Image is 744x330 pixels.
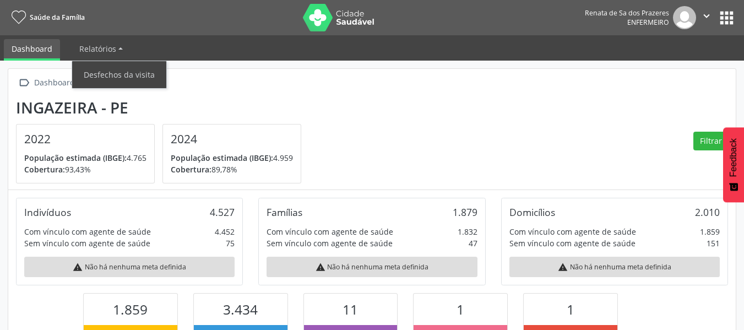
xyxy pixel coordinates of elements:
[723,127,744,202] button: Feedback - Mostrar pesquisa
[4,39,60,61] a: Dashboard
[673,6,696,29] img: img
[707,237,720,249] div: 151
[627,18,669,27] span: Enfermeiro
[226,237,235,249] div: 75
[316,262,325,272] i: warning
[79,44,116,54] span: Relatórios
[24,164,146,175] p: 93,43%
[24,153,127,163] span: População estimada (IBGE):
[24,257,235,277] div: Não há nenhuma meta definida
[558,262,568,272] i: warning
[585,8,669,18] div: Renata de Sa dos Prazeres
[16,99,309,117] div: Ingazeira - PE
[509,226,636,237] div: Com vínculo com agente de saúde
[210,206,235,218] div: 4.527
[16,75,32,91] i: 
[457,300,464,318] span: 1
[696,6,717,29] button: 
[729,138,738,177] span: Feedback
[693,132,728,150] button: Filtrar
[223,300,258,318] span: 3.434
[695,206,720,218] div: 2.010
[267,237,393,249] div: Sem vínculo com agente de saúde
[16,75,77,91] a:  Dashboard
[171,164,293,175] p: 89,78%
[113,300,148,318] span: 1.859
[24,237,150,249] div: Sem vínculo com agente de saúde
[567,300,574,318] span: 1
[509,206,555,218] div: Domicílios
[24,132,146,146] h4: 2022
[171,164,211,175] span: Cobertura:
[72,61,167,89] ul: Relatórios
[267,206,302,218] div: Famílias
[215,226,235,237] div: 4.452
[72,65,166,84] a: Desfechos da visita
[717,8,736,28] button: apps
[171,132,293,146] h4: 2024
[72,39,131,58] a: Relatórios
[24,152,146,164] p: 4.765
[343,300,358,318] span: 11
[509,237,636,249] div: Sem vínculo com agente de saúde
[73,262,83,272] i: warning
[24,206,71,218] div: Indivíduos
[30,13,85,22] span: Saúde da Família
[171,153,273,163] span: População estimada (IBGE):
[24,164,65,175] span: Cobertura:
[267,257,477,277] div: Não há nenhuma meta definida
[8,8,85,26] a: Saúde da Família
[171,152,293,164] p: 4.959
[32,75,77,91] div: Dashboard
[509,257,720,277] div: Não há nenhuma meta definida
[267,226,393,237] div: Com vínculo com agente de saúde
[700,226,720,237] div: 1.859
[24,226,151,237] div: Com vínculo com agente de saúde
[469,237,477,249] div: 47
[700,10,713,22] i: 
[458,226,477,237] div: 1.832
[453,206,477,218] div: 1.879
